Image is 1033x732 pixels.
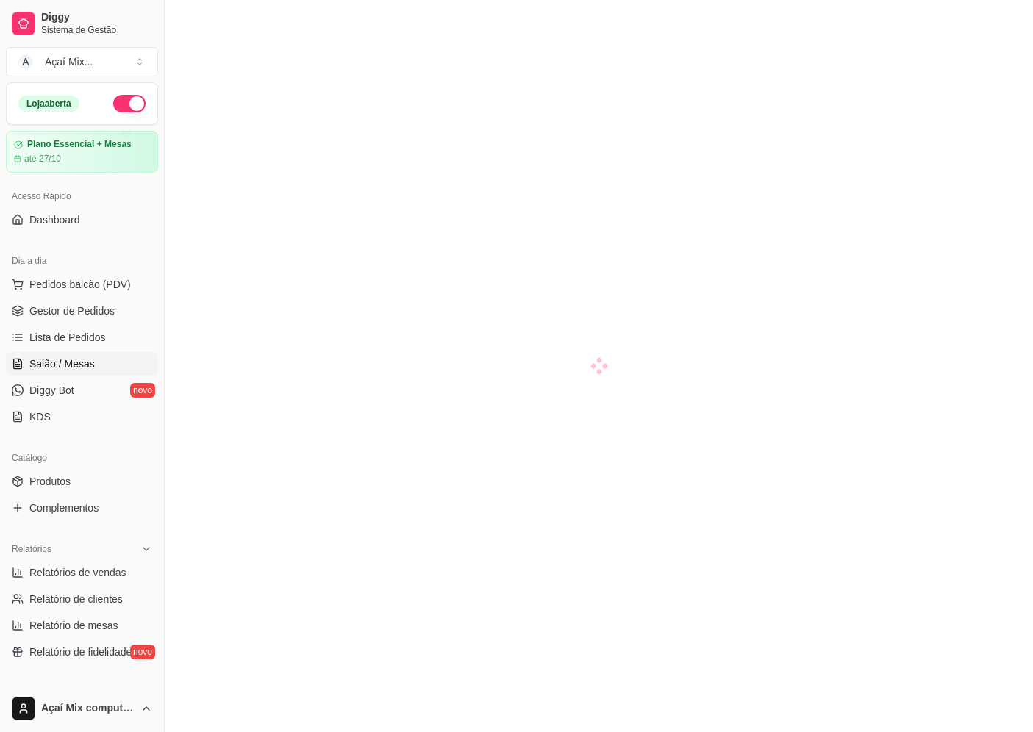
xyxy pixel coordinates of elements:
a: Produtos [6,470,158,493]
span: Produtos [29,474,71,489]
div: Dia a dia [6,249,158,273]
span: Salão / Mesas [29,356,95,371]
a: Complementos [6,496,158,520]
span: Pedidos balcão (PDV) [29,277,131,292]
span: Dashboard [29,212,80,227]
a: KDS [6,405,158,428]
a: DiggySistema de Gestão [6,6,158,41]
a: Plano Essencial + Mesasaté 27/10 [6,131,158,173]
span: Açaí Mix computador [41,702,135,715]
a: Relatório de mesas [6,614,158,637]
div: Gerenciar [6,681,158,705]
a: Relatórios de vendas [6,561,158,584]
span: KDS [29,409,51,424]
a: Relatório de clientes [6,587,158,611]
a: Gestor de Pedidos [6,299,158,323]
a: Salão / Mesas [6,352,158,376]
span: Relatório de mesas [29,618,118,633]
button: Select a team [6,47,158,76]
span: Diggy Bot [29,383,74,398]
div: Loja aberta [18,96,79,112]
span: Relatórios [12,543,51,555]
span: Gestor de Pedidos [29,304,115,318]
span: A [18,54,33,69]
button: Alterar Status [113,95,146,112]
div: Acesso Rápido [6,184,158,208]
span: Relatório de clientes [29,592,123,606]
button: Açaí Mix computador [6,691,158,726]
div: Açaí Mix ... [45,54,93,69]
span: Lista de Pedidos [29,330,106,345]
a: Lista de Pedidos [6,326,158,349]
article: até 27/10 [24,153,61,165]
span: Sistema de Gestão [41,24,152,36]
a: Relatório de fidelidadenovo [6,640,158,664]
span: Diggy [41,11,152,24]
div: Catálogo [6,446,158,470]
a: Diggy Botnovo [6,378,158,402]
span: Complementos [29,500,99,515]
span: Relatório de fidelidade [29,645,132,659]
button: Pedidos balcão (PDV) [6,273,158,296]
a: Dashboard [6,208,158,232]
span: Relatórios de vendas [29,565,126,580]
article: Plano Essencial + Mesas [27,139,132,150]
